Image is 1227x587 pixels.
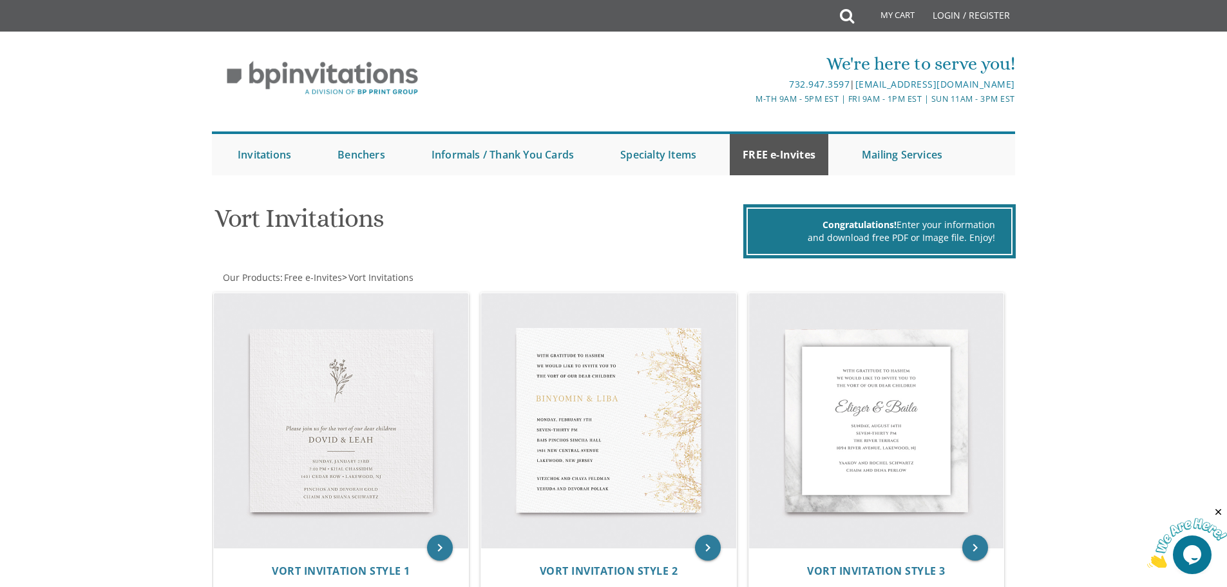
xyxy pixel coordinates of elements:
[212,271,614,284] div: :
[212,52,433,105] img: BP Invitation Loft
[789,78,850,90] a: 732.947.3597
[272,565,410,577] a: Vort Invitation Style 1
[342,271,414,284] span: >
[347,271,414,284] a: Vort Invitations
[730,134,828,175] a: FREE e-Invites
[807,564,946,578] span: Vort Invitation Style 3
[348,271,414,284] span: Vort Invitations
[480,51,1015,77] div: We're here to serve you!
[283,271,342,284] a: Free e-Invites
[214,204,740,242] h1: Vort Invitations
[427,535,453,561] a: keyboard_arrow_right
[419,134,587,175] a: Informals / Thank You Cards
[284,271,342,284] span: Free e-Invites
[325,134,398,175] a: Benchers
[481,293,736,548] img: Vort Invitation Style 2
[607,134,709,175] a: Specialty Items
[764,231,995,244] div: and download free PDF or Image file. Enjoy!
[540,565,678,577] a: Vort Invitation Style 2
[1147,506,1227,568] iframe: chat widget
[225,134,304,175] a: Invitations
[540,564,678,578] span: Vort Invitation Style 2
[749,293,1004,548] img: Vort Invitation Style 3
[853,1,924,34] a: My Cart
[849,134,955,175] a: Mailing Services
[272,564,410,578] span: Vort Invitation Style 1
[480,92,1015,106] div: M-Th 9am - 5pm EST | Fri 9am - 1pm EST | Sun 11am - 3pm EST
[480,77,1015,92] div: |
[695,535,721,561] a: keyboard_arrow_right
[807,565,946,577] a: Vort Invitation Style 3
[823,218,897,231] span: Congratulations!
[962,535,988,561] a: keyboard_arrow_right
[214,293,469,548] img: Vort Invitation Style 1
[764,218,995,231] div: Enter your information
[222,271,280,284] a: Our Products
[855,78,1015,90] a: [EMAIL_ADDRESS][DOMAIN_NAME]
